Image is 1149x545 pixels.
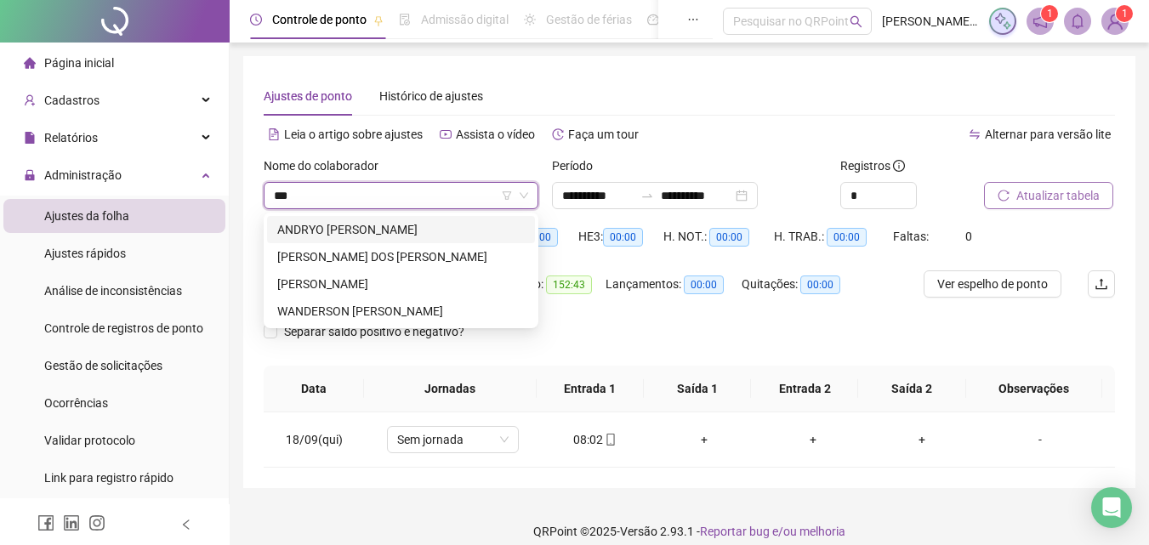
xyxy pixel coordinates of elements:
[993,12,1012,31] img: sparkle-icon.fc2bf0ac1784a2077858766a79e2daf3.svg
[456,128,535,141] span: Assista o vídeo
[264,366,364,412] th: Data
[640,189,654,202] span: to
[502,190,512,201] span: filter
[555,430,636,449] div: 08:02
[546,13,632,26] span: Gestão de férias
[881,430,963,449] div: +
[1102,9,1128,34] img: 60152
[1047,8,1053,20] span: 1
[552,128,564,140] span: history
[284,128,423,141] span: Leia o artigo sobre ajustes
[924,270,1061,298] button: Ver espelho de ponto
[966,366,1102,412] th: Observações
[440,128,452,140] span: youtube
[858,366,965,412] th: Saída 2
[774,227,893,247] div: H. TRAB.:
[647,14,659,26] span: dashboard
[264,156,390,175] label: Nome do colaborador
[421,13,509,26] span: Admissão digital
[277,275,525,293] div: [PERSON_NAME]
[44,94,100,107] span: Cadastros
[1016,186,1100,205] span: Atualizar tabela
[893,160,905,172] span: info-circle
[751,366,858,412] th: Entrada 2
[552,156,604,175] label: Período
[644,366,751,412] th: Saída 1
[937,275,1048,293] span: Ver espelho de ponto
[24,169,36,181] span: lock
[44,471,173,485] span: Link para registro rápido
[850,15,862,28] span: search
[397,427,509,452] span: Sem jornada
[980,379,1089,398] span: Observações
[277,247,525,266] div: [PERSON_NAME] DOS [PERSON_NAME]
[800,275,840,294] span: 00:00
[286,433,343,446] span: 18/09(qui)
[267,298,535,325] div: WANDERSON RAFAEL BORGES SANTOS
[250,14,262,26] span: clock-circle
[882,12,979,31] span: [PERSON_NAME] [PERSON_NAME]
[44,131,98,145] span: Relatórios
[44,321,203,335] span: Controle de registros de ponto
[399,14,411,26] span: file-done
[277,302,525,321] div: WANDERSON [PERSON_NAME]
[373,15,384,26] span: pushpin
[1041,5,1058,22] sup: 1
[663,430,745,449] div: +
[998,190,1010,202] span: reload
[603,434,617,446] span: mobile
[24,57,36,69] span: home
[965,230,972,243] span: 0
[267,216,535,243] div: ANDRYO GUILHERME ABREU BRITO
[640,189,654,202] span: swap-right
[606,275,742,294] div: Lançamentos:
[44,209,129,223] span: Ajustes da folha
[44,434,135,447] span: Validar protocolo
[568,128,639,141] span: Faça um tour
[742,275,861,294] div: Quitações:
[272,13,367,26] span: Controle de ponto
[1032,14,1048,29] span: notification
[985,128,1111,141] span: Alternar para versão lite
[1095,277,1108,291] span: upload
[1091,487,1132,528] div: Open Intercom Messenger
[1122,8,1128,20] span: 1
[268,128,280,140] span: file-text
[37,514,54,531] span: facebook
[827,228,867,247] span: 00:00
[277,220,525,239] div: ANDRYO [PERSON_NAME]
[24,94,36,106] span: user-add
[546,275,592,294] span: 152:43
[1116,5,1133,22] sup: Atualize o seu contato no menu Meus Dados
[24,132,36,144] span: file
[519,190,529,201] span: down
[264,89,352,103] span: Ajustes de ponto
[969,128,981,140] span: swap
[44,284,182,298] span: Análise de inconsistências
[44,247,126,260] span: Ajustes rápidos
[364,366,537,412] th: Jornadas
[267,243,535,270] div: FERNANDO ARAÚJO DOS SANTOS
[984,182,1113,209] button: Atualizar tabela
[180,519,192,531] span: left
[684,275,724,294] span: 00:00
[840,156,905,175] span: Registros
[687,14,699,26] span: ellipsis
[524,14,536,26] span: sun
[63,514,80,531] span: linkedin
[88,514,105,531] span: instagram
[44,359,162,372] span: Gestão de solicitações
[44,168,122,182] span: Administração
[620,525,657,538] span: Versão
[1070,14,1085,29] span: bell
[772,430,854,449] div: +
[709,228,749,247] span: 00:00
[537,366,644,412] th: Entrada 1
[700,525,845,538] span: Reportar bug e/ou melhoria
[44,56,114,70] span: Página inicial
[663,227,774,247] div: H. NOT.:
[893,230,931,243] span: Faltas:
[379,89,483,103] span: Histórico de ajustes
[44,396,108,410] span: Ocorrências
[277,322,471,341] span: Separar saldo positivo e negativo?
